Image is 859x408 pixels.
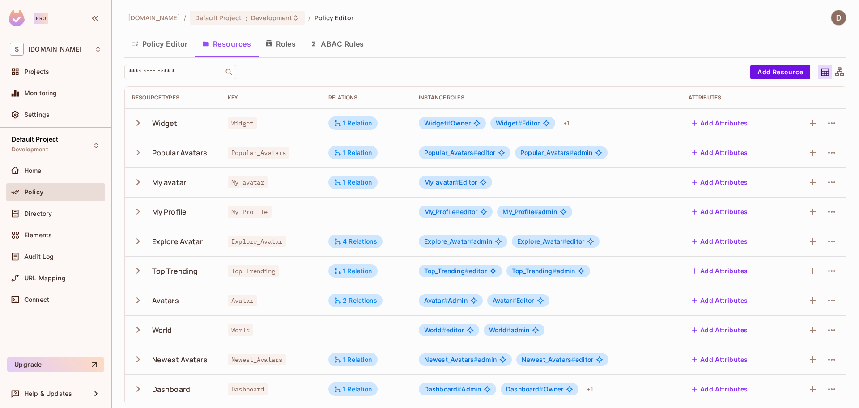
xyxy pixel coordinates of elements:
[184,13,186,22] li: /
[24,167,42,174] span: Home
[24,189,43,196] span: Policy
[493,296,516,304] span: Avatar
[512,267,557,275] span: Top_Trending
[502,208,538,215] span: My_Profile
[424,208,478,215] span: editor
[228,383,268,395] span: Dashboard
[424,385,462,393] span: Dashboard
[24,210,52,217] span: Directory
[228,324,253,336] span: World
[689,94,776,101] div: Attributes
[689,382,752,396] button: Add Attributes
[419,94,674,101] div: Instance roles
[9,10,25,26] img: SReyMgAAAABJRU5ErkJggg==
[334,149,372,157] div: 1 Relation
[518,119,522,127] span: #
[689,293,752,308] button: Add Attributes
[457,385,461,393] span: #
[424,356,478,363] span: Newest_Avatars
[424,149,495,156] span: editor
[560,116,573,130] div: + 1
[455,178,459,186] span: #
[562,237,566,245] span: #
[424,267,469,275] span: Top_Trending
[512,267,575,275] span: admin
[24,390,72,397] span: Help & Updates
[24,275,66,282] span: URL Mapping
[534,208,538,215] span: #
[152,296,179,305] div: Avatars
[520,149,592,156] span: admin
[424,208,460,215] span: My_Profile
[228,117,257,129] span: Widget
[474,356,478,363] span: #
[228,176,268,188] span: My_avatar
[128,13,180,22] span: the active workspace
[152,177,186,187] div: My avatar
[228,265,279,277] span: Top_Trending
[520,149,574,156] span: Popular_Avatars
[424,237,473,245] span: Explore_Avatar
[539,385,543,393] span: #
[24,253,54,260] span: Audit Log
[689,264,752,278] button: Add Attributes
[152,148,207,158] div: Popular Avatars
[424,297,468,304] span: Admin
[689,175,752,189] button: Add Attributes
[315,13,354,22] span: Policy Editor
[424,238,492,245] span: admin
[228,295,257,306] span: Avatar
[228,236,286,247] span: Explore_Avatar
[152,266,198,276] div: Top Trending
[424,326,446,334] span: World
[10,43,24,56] span: S
[489,326,530,334] span: admin
[455,208,459,215] span: #
[24,90,57,97] span: Monitoring
[444,296,448,304] span: #
[334,296,377,305] div: 2 Relations
[424,296,448,304] span: Avatar
[424,120,471,127] span: Owner
[831,10,846,25] img: Dat Nghiem Quoc
[469,237,473,245] span: #
[308,13,310,22] li: /
[689,205,752,219] button: Add Attributes
[334,385,372,393] div: 1 Relation
[124,33,195,55] button: Policy Editor
[24,232,52,239] span: Elements
[517,237,566,245] span: Explore_Avatar
[152,355,208,365] div: Newest Avatars
[496,120,540,127] span: Editor
[522,356,593,363] span: editor
[506,386,563,393] span: Owner
[24,111,50,118] span: Settings
[152,384,190,394] div: Dashboard
[24,296,49,303] span: Connect
[447,119,451,127] span: #
[12,136,58,143] span: Default Project
[689,146,752,160] button: Add Attributes
[34,13,48,24] div: Pro
[334,178,372,186] div: 1 Relation
[228,94,314,101] div: Key
[424,149,477,156] span: Popular_Avatars
[28,46,81,53] span: Workspace: savameta.com
[303,33,371,55] button: ABAC Rules
[258,33,303,55] button: Roles
[506,326,510,334] span: #
[195,13,242,22] span: Default Project
[245,14,248,21] span: :
[424,267,487,275] span: editor
[424,326,464,334] span: editor
[571,356,575,363] span: #
[493,297,534,304] span: Editor
[522,356,575,363] span: Newest_Avatars
[334,237,377,245] div: 4 Relations
[334,356,372,364] div: 1 Relation
[517,238,584,245] span: editor
[152,118,178,128] div: Widget
[24,68,49,75] span: Projects
[328,94,404,101] div: Relations
[689,234,752,249] button: Add Attributes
